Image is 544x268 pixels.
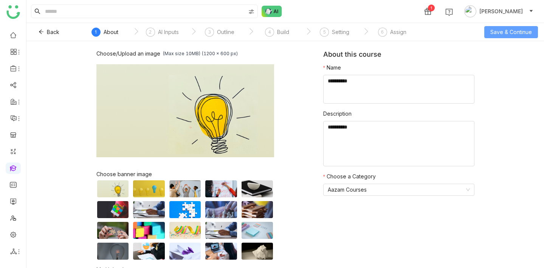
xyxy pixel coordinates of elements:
img: help.svg [445,8,453,16]
div: Outline [217,28,234,37]
div: Setting [332,28,349,37]
div: 1 [428,5,435,11]
div: Choose banner image [96,171,274,177]
span: 3 [208,29,211,35]
img: logo [6,5,20,19]
div: 4Build [265,28,289,41]
span: 1 [95,29,97,35]
div: About [104,28,118,37]
label: Description [323,110,352,118]
div: 2AI Inputs [146,28,179,41]
nz-steps: ` ` ` ` ` ` [81,23,421,41]
button: Back [33,26,65,38]
span: 6 [381,29,384,35]
div: 5Setting [320,28,349,41]
span: Back [47,28,59,36]
span: 2 [149,29,152,35]
div: 3Outline [205,28,234,41]
label: Choose a Category [323,172,376,181]
div: Build [277,28,289,37]
nz-select-item: Aazam Courses [328,184,470,195]
div: About this course [323,50,474,64]
button: [PERSON_NAME] [463,5,535,17]
img: search-type.svg [248,9,254,15]
img: ask-buddy-normal.svg [262,6,282,17]
span: 5 [323,29,326,35]
div: AI Inputs [158,28,179,37]
label: Name [323,64,341,72]
div: (Max size 10MB) (1200 x 600 px) [163,51,238,56]
div: 1About [91,28,118,41]
div: Choose/Upload an image [96,50,160,57]
span: 4 [268,29,271,35]
div: Assign [390,28,406,37]
span: [PERSON_NAME] [479,7,523,15]
img: avatar [464,5,476,17]
button: Save & Continue [484,26,538,38]
span: Save & Continue [490,28,532,36]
